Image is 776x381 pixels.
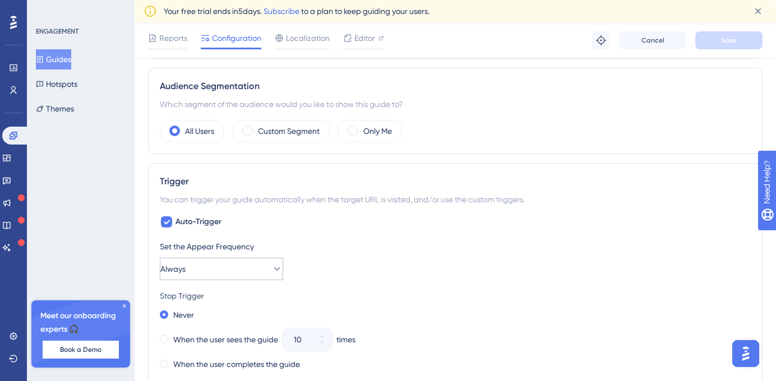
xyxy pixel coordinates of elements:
div: Trigger [160,175,751,188]
div: You can trigger your guide automatically when the target URL is visited, and/or use the custom tr... [160,193,751,206]
span: Cancel [641,36,664,45]
span: Configuration [212,31,261,45]
span: Localization [286,31,330,45]
iframe: UserGuiding AI Assistant Launcher [729,337,763,370]
button: Hotspots [36,74,77,94]
button: Guides [36,49,71,69]
a: Subscribe [264,7,299,16]
label: All Users [185,124,214,138]
span: Auto-Trigger [175,215,221,229]
span: Need Help? [26,3,70,16]
label: When the user completes the guide [173,357,300,371]
span: Always [160,262,186,276]
button: Book a Demo [43,341,119,359]
span: Book a Demo [60,345,101,354]
button: Cancel [619,31,686,49]
div: Audience Segmentation [160,80,751,93]
div: Set the Appear Frequency [160,240,751,253]
span: Meet our onboarding experts 🎧 [40,309,121,336]
span: Your free trial ends in 5 days. to a plan to keep guiding your users. [164,4,429,18]
label: When the user sees the guide [173,333,278,346]
button: Themes [36,99,74,119]
button: Save [695,31,763,49]
div: times [336,333,355,346]
span: Save [721,36,737,45]
span: Editor [354,31,375,45]
label: Only Me [363,124,392,138]
div: ENGAGEMENT [36,27,78,36]
label: Custom Segment [258,124,320,138]
div: Stop Trigger [160,289,751,303]
span: Reports [159,31,187,45]
label: Never [173,308,194,322]
div: Which segment of the audience would you like to show this guide to? [160,97,751,111]
button: Always [160,258,283,280]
